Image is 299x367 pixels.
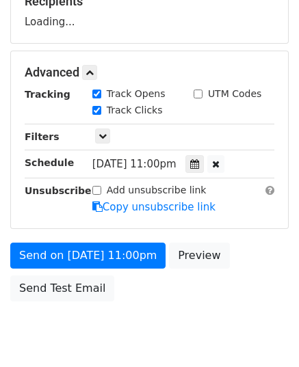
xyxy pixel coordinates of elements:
label: Track Opens [107,87,166,101]
a: Send on [DATE] 11:00pm [10,243,166,269]
span: [DATE] 11:00pm [92,158,177,170]
strong: Schedule [25,157,74,168]
label: UTM Codes [208,87,261,101]
a: Copy unsubscribe link [92,201,216,213]
label: Add unsubscribe link [107,183,207,198]
iframe: Chat Widget [231,301,299,367]
label: Track Clicks [107,103,163,118]
strong: Filters [25,131,60,142]
strong: Tracking [25,89,70,100]
a: Preview [169,243,229,269]
strong: Unsubscribe [25,185,92,196]
h5: Advanced [25,65,274,80]
a: Send Test Email [10,275,114,301]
